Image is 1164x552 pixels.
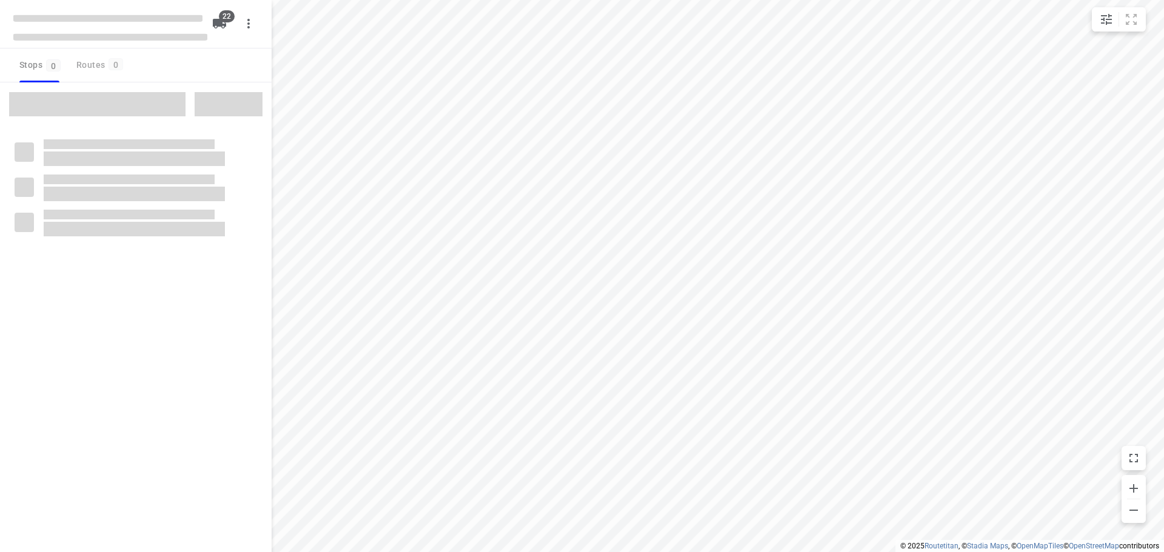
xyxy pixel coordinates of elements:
[900,542,1159,550] li: © 2025 , © , © © contributors
[1069,542,1119,550] a: OpenStreetMap
[925,542,958,550] a: Routetitan
[1092,7,1146,32] div: small contained button group
[1017,542,1063,550] a: OpenMapTiles
[967,542,1008,550] a: Stadia Maps
[1094,7,1119,32] button: Map settings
